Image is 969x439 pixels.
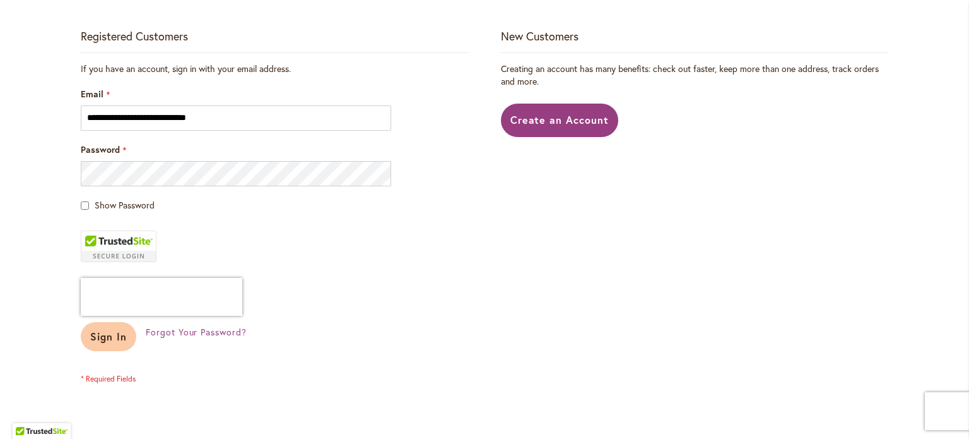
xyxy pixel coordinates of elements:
span: Sign In [90,330,127,343]
p: Creating an account has many benefits: check out faster, keep more than one address, track orders... [501,63,888,88]
a: Create an Account [501,104,619,137]
iframe: Launch Accessibility Center [9,394,45,430]
button: Sign In [81,322,136,351]
div: If you have an account, sign in with your email address. [81,63,468,75]
span: Create an Account [510,113,609,126]
strong: New Customers [501,28,578,44]
span: Show Password [95,199,155,211]
strong: Registered Customers [81,28,188,44]
iframe: reCAPTCHA [81,278,242,316]
span: Password [81,143,120,155]
a: Forgot Your Password? [146,326,247,339]
span: Email [81,88,103,100]
div: TrustedSite Certified [81,231,156,262]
